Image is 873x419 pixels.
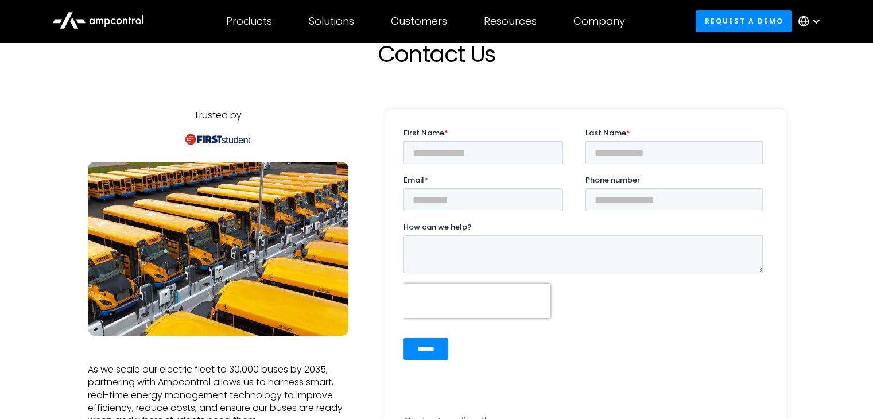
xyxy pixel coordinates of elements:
[696,10,792,32] a: Request a demo
[309,15,354,28] div: Solutions
[403,127,767,369] iframe: Form 0
[484,15,537,28] div: Resources
[573,15,625,28] div: Company
[184,40,689,68] h1: Contact Us
[391,15,447,28] div: Customers
[226,15,272,28] div: Products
